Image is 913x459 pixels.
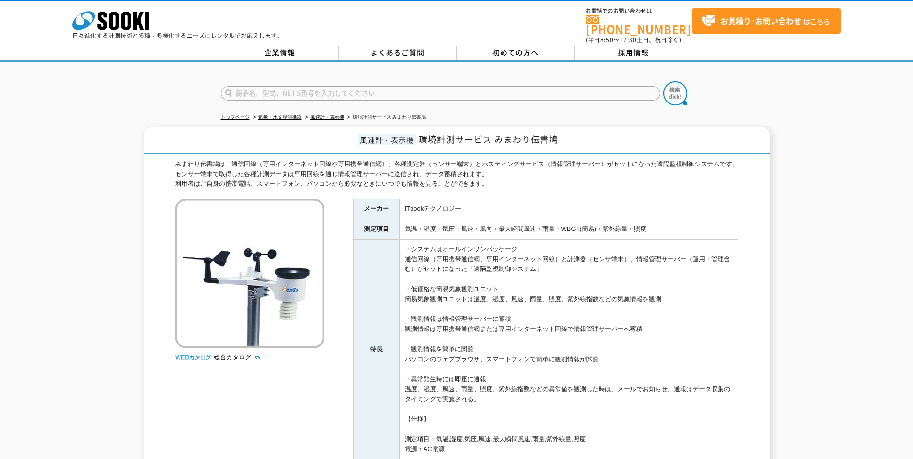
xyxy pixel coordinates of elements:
a: 採用情報 [575,46,693,60]
a: [PHONE_NUMBER] [586,15,692,35]
img: webカタログ [175,353,211,362]
span: (平日 ～ 土日、祝日除く) [586,36,681,44]
a: 企業情報 [221,46,339,60]
span: 環境計測サービス みまわり伝書鳩 [419,133,558,146]
a: 総合カタログ [214,354,261,361]
a: トップページ [221,115,250,120]
a: 風速計・表示機 [310,115,344,120]
span: 17:30 [619,36,637,44]
td: 気温・湿度・気圧・風速・風向・最大瞬間風速・雨量・WBGT(簡易)・紫外線量・照度 [399,219,738,240]
span: 初めての方へ [492,47,539,58]
p: 日々進化する計測技術と多種・多様化するニーズにレンタルでお応えします。 [72,33,283,38]
span: 風速計・表示機 [358,134,416,145]
span: 8:50 [600,36,614,44]
img: 環境計測サービス みまわり伝書鳩 [175,199,324,348]
th: メーカー [353,199,399,219]
img: btn_search.png [663,81,687,105]
span: はこちら [701,14,830,28]
div: みまわり伝書鳩は、通信回線（専用インターネット回線や専用携帯通信網）、各種測定器（センサー端末）とホスティングサービス（情報管理サーバー）がセットになった遠隔監視制御システムです。 センサー端末... [175,159,738,189]
th: 測定項目 [353,219,399,240]
td: ITbookテクノロジー [399,199,738,219]
input: 商品名、型式、NETIS番号を入力してください [221,86,660,101]
a: お見積り･お問い合わせはこちら [692,8,841,34]
li: 環境計測サービス みまわり伝書鳩 [346,113,426,123]
strong: お見積り･お問い合わせ [720,15,801,26]
a: 初めての方へ [457,46,575,60]
a: よくあるご質問 [339,46,457,60]
span: お電話でのお問い合わせは [586,8,692,14]
a: 気象・水文観測機器 [258,115,302,120]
